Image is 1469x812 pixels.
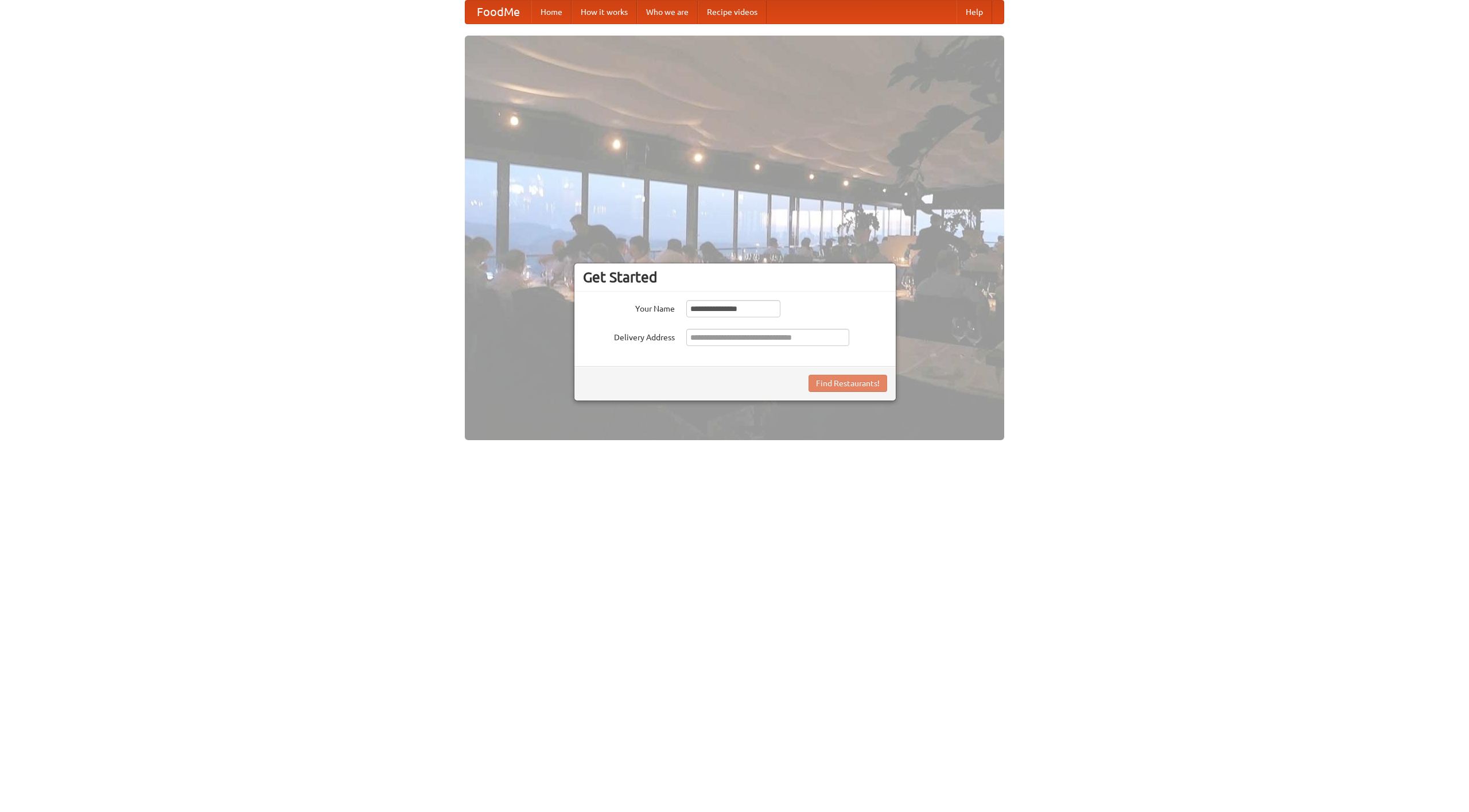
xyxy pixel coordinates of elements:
a: Home [531,1,572,24]
button: Find Restaurants! [809,375,887,392]
a: Who we are [637,1,698,24]
a: How it works [572,1,637,24]
a: Help [957,1,992,24]
a: Recipe videos [698,1,767,24]
h3: Get Started [583,269,887,286]
a: FoodMe [465,1,531,24]
label: Your Name [583,300,675,314]
label: Delivery Address [583,329,675,343]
